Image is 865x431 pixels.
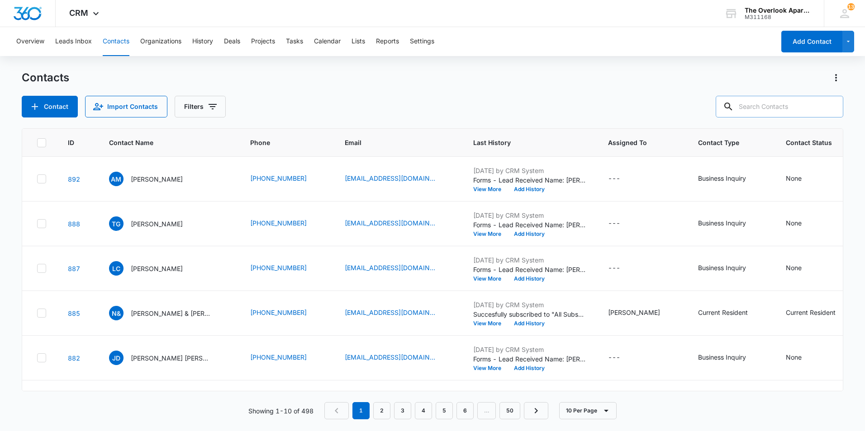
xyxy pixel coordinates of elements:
[473,300,586,309] p: [DATE] by CRM System
[68,265,80,272] a: Navigate to contact details page for Lynda Ceballos
[109,172,124,186] span: AM
[22,96,78,117] button: Add Contact
[68,220,80,228] a: Navigate to contact details page for Trevor Grayson
[786,308,836,317] div: Current Resident
[473,138,573,147] span: Last History
[847,3,855,10] span: 13
[745,14,811,20] div: account id
[508,276,551,281] button: Add History
[175,96,226,117] button: Filters
[85,96,167,117] button: Import Contacts
[698,308,748,317] div: Current Resident
[698,308,764,319] div: Contact Type - Current Resident - Select to Edit Field
[109,351,124,365] span: JD
[251,27,275,56] button: Projects
[109,306,124,320] span: N&
[829,70,843,85] button: Actions
[786,308,852,319] div: Contact Status - Current Resident - Select to Edit Field
[109,351,228,365] div: Contact Name - Joseph David Hannah - Select to Edit Field
[192,27,213,56] button: History
[608,308,660,317] div: [PERSON_NAME]
[109,138,215,147] span: Contact Name
[109,172,199,186] div: Contact Name - Alix Montoya - Select to Edit Field
[250,218,323,229] div: Phone - (970) 343-0305 - Select to Edit Field
[224,27,240,56] button: Deals
[109,216,199,231] div: Contact Name - Trevor Grayson - Select to Edit Field
[250,308,307,317] a: [PHONE_NUMBER]
[68,309,80,317] a: Navigate to contact details page for Nathan & Sara Haughton
[745,7,811,14] div: account name
[473,220,586,230] p: Forms - Lead Received Name: [PERSON_NAME] Email: [EMAIL_ADDRESS][DOMAIN_NAME] Phone: [PHONE_NUMBE...
[698,263,762,274] div: Contact Type - Business Inquiry - Select to Edit Field
[376,27,399,56] button: Reports
[250,138,310,147] span: Phone
[473,231,508,237] button: View More
[786,218,802,228] div: None
[250,263,323,274] div: Phone - (806) 205-1421 - Select to Edit Field
[314,27,341,56] button: Calendar
[698,173,746,183] div: Business Inquiry
[250,173,307,183] a: [PHONE_NUMBER]
[698,352,762,363] div: Contact Type - Business Inquiry - Select to Edit Field
[415,402,432,419] a: Page 4
[698,263,746,272] div: Business Inquiry
[559,402,617,419] button: 10 Per Page
[410,27,434,56] button: Settings
[456,402,474,419] a: Page 6
[345,308,452,319] div: Email - Nathankhaughton@gmail.com - Select to Edit Field
[68,175,80,183] a: Navigate to contact details page for Alix Montoya
[608,218,637,229] div: Assigned To - - Select to Edit Field
[345,138,438,147] span: Email
[16,27,44,56] button: Overview
[608,352,637,363] div: Assigned To - - Select to Edit Field
[103,27,129,56] button: Contacts
[499,402,520,419] a: Page 50
[345,352,435,362] a: [EMAIL_ADDRESS][DOMAIN_NAME]
[68,354,80,362] a: Navigate to contact details page for Joseph David Hannah
[345,352,452,363] div: Email - joehannahjr86@gmail.com - Select to Edit Field
[508,365,551,371] button: Add History
[109,261,124,276] span: LC
[250,173,323,184] div: Phone - (970) 502-2885 - Select to Edit Field
[698,173,762,184] div: Contact Type - Business Inquiry - Select to Edit Field
[473,309,586,319] p: Succesfully subscribed to "All Subscribers".
[345,173,452,184] div: Email - alix.montoya97@gmail.com - Select to Edit Field
[473,187,508,192] button: View More
[698,138,751,147] span: Contact Type
[250,218,307,228] a: [PHONE_NUMBER]
[473,276,508,281] button: View More
[68,138,74,147] span: ID
[373,402,390,419] a: Page 2
[131,174,183,184] p: [PERSON_NAME]
[250,263,307,272] a: [PHONE_NUMBER]
[608,263,620,274] div: ---
[608,263,637,274] div: Assigned To - - Select to Edit Field
[131,353,212,363] p: [PERSON_NAME] [PERSON_NAME]
[131,309,212,318] p: [PERSON_NAME] & [PERSON_NAME]
[786,218,818,229] div: Contact Status - None - Select to Edit Field
[473,354,586,364] p: Forms - Lead Received Name: [PERSON_NAME] [PERSON_NAME] Email: [EMAIL_ADDRESS][DOMAIN_NAME] Phone...
[781,31,842,52] button: Add Contact
[786,263,802,272] div: None
[698,218,762,229] div: Contact Type - Business Inquiry - Select to Edit Field
[345,263,452,274] div: Email - ceballos2lynda@gmail.com - Select to Edit Field
[22,71,69,84] h1: Contacts
[473,321,508,326] button: View More
[786,352,818,363] div: Contact Status - None - Select to Edit Field
[55,27,92,56] button: Leads Inbox
[345,173,435,183] a: [EMAIL_ADDRESS][DOMAIN_NAME]
[786,352,802,362] div: None
[352,27,365,56] button: Lists
[436,402,453,419] a: Page 5
[698,218,746,228] div: Business Inquiry
[524,402,548,419] a: Next Page
[109,306,228,320] div: Contact Name - Nathan & Sara Haughton - Select to Edit Field
[248,406,314,416] p: Showing 1-10 of 498
[473,265,586,274] p: Forms - Lead Received Name: [PERSON_NAME] Email: [EMAIL_ADDRESS][DOMAIN_NAME] Phone: [PHONE_NUMBE...
[608,352,620,363] div: ---
[286,27,303,56] button: Tasks
[250,352,323,363] div: Phone - (970) 988-0187 - Select to Edit Field
[786,263,818,274] div: Contact Status - None - Select to Edit Field
[608,173,620,184] div: ---
[786,173,802,183] div: None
